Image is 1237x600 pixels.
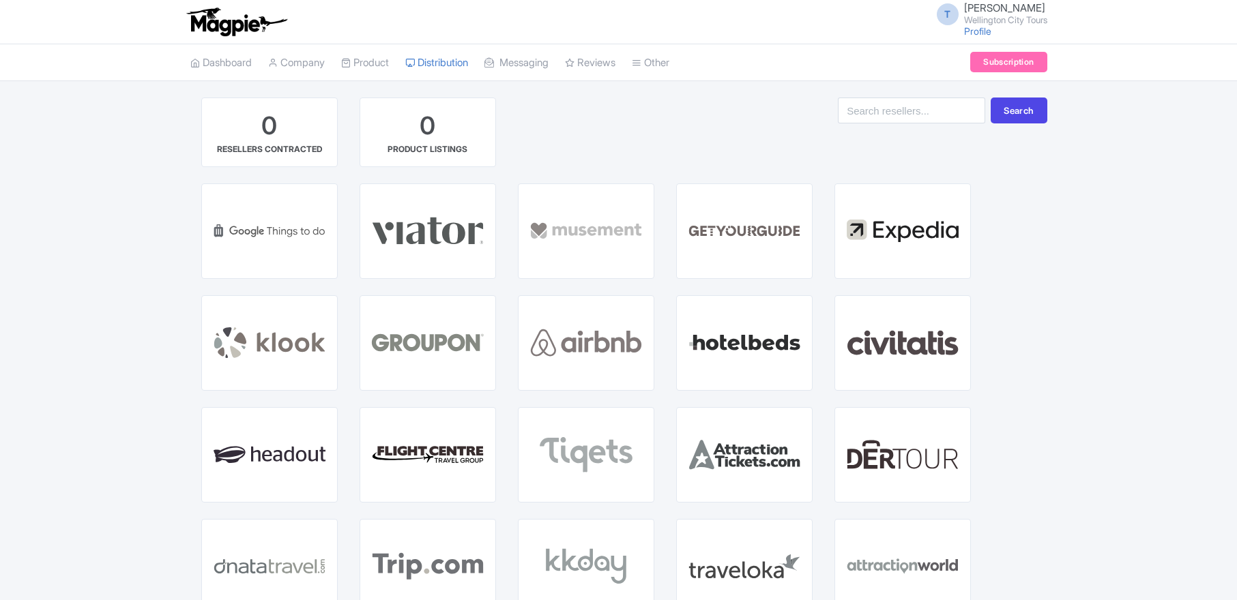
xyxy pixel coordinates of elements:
[484,44,549,82] a: Messaging
[565,44,615,82] a: Reviews
[268,44,325,82] a: Company
[632,44,669,82] a: Other
[341,44,389,82] a: Product
[184,7,289,37] img: logo-ab69f6fb50320c5b225c76a69d11143b.png
[964,16,1047,25] small: Wellington City Tours
[964,1,1045,14] span: [PERSON_NAME]
[929,3,1047,25] a: T [PERSON_NAME] Wellington City Tours
[360,97,496,167] a: 0 PRODUCT LISTINGS
[991,97,1047,123] button: Search
[970,52,1047,72] a: Subscription
[964,25,991,37] a: Profile
[217,143,322,155] div: RESELLERS CONTRACTED
[838,97,985,123] input: Search resellers...
[388,143,467,155] div: PRODUCT LISTINGS
[937,3,959,25] span: T
[201,97,338,167] a: 0 RESELLERS CONTRACTED
[405,44,468,82] a: Distribution
[190,44,252,82] a: Dashboard
[261,109,277,143] div: 0
[420,109,435,143] div: 0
